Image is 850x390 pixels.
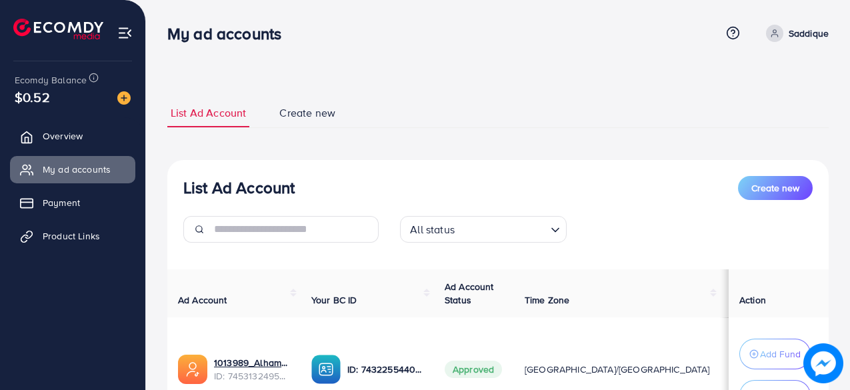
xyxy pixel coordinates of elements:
[760,346,801,362] p: Add Fund
[117,25,133,41] img: menu
[214,356,290,369] a: 1013989_Alhamdulillah_1735317642286
[10,223,135,249] a: Product Links
[167,24,292,43] h3: My ad accounts
[459,217,545,239] input: Search for option
[311,355,341,384] img: ic-ba-acc.ded83a64.svg
[400,216,567,243] div: Search for option
[751,181,799,195] span: Create new
[10,156,135,183] a: My ad accounts
[738,176,813,200] button: Create new
[183,178,295,197] h3: List Ad Account
[525,363,710,376] span: [GEOGRAPHIC_DATA]/[GEOGRAPHIC_DATA]
[214,356,290,383] div: <span class='underline'>1013989_Alhamdulillah_1735317642286</span></br>7453132495568388113
[117,91,131,105] img: image
[739,293,766,307] span: Action
[43,163,111,176] span: My ad accounts
[789,25,829,41] p: Saddique
[15,87,50,107] span: $0.52
[43,229,100,243] span: Product Links
[171,105,246,121] span: List Ad Account
[15,73,87,87] span: Ecomdy Balance
[43,129,83,143] span: Overview
[10,123,135,149] a: Overview
[13,19,103,39] img: logo
[311,293,357,307] span: Your BC ID
[761,25,829,42] a: Saddique
[445,361,502,378] span: Approved
[347,361,423,377] p: ID: 7432255440681041937
[10,189,135,216] a: Payment
[279,105,335,121] span: Create new
[407,220,457,239] span: All status
[43,196,80,209] span: Payment
[178,293,227,307] span: Ad Account
[803,343,843,383] img: image
[214,369,290,383] span: ID: 7453132495568388113
[445,280,494,307] span: Ad Account Status
[739,339,811,369] button: Add Fund
[178,355,207,384] img: ic-ads-acc.e4c84228.svg
[525,293,569,307] span: Time Zone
